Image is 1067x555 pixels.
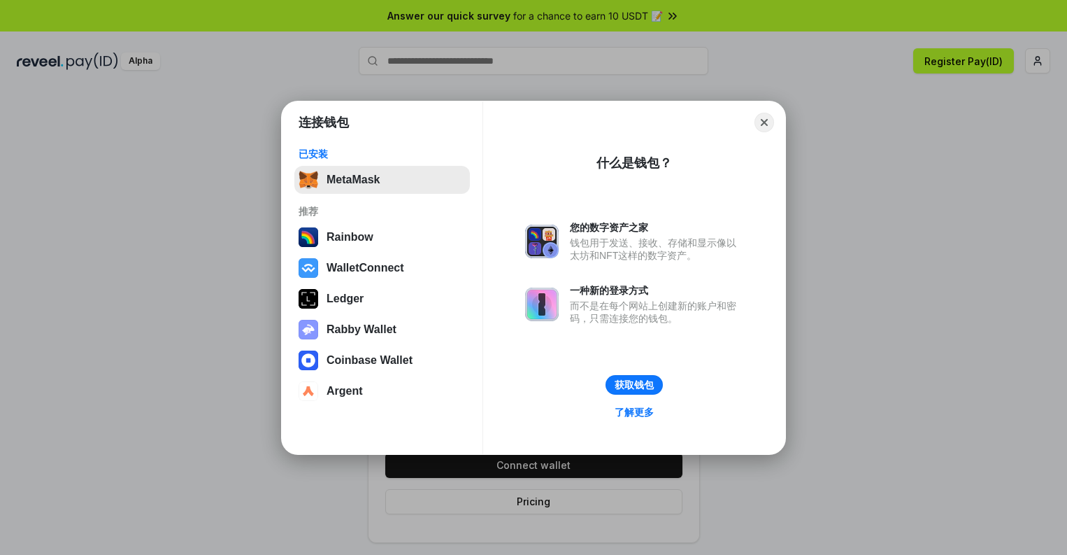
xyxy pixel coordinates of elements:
a: 了解更多 [606,403,662,421]
div: Rainbow [327,231,373,244]
button: WalletConnect [294,254,470,282]
div: MetaMask [327,174,380,186]
img: svg+xml,%3Csvg%20width%3D%2228%22%20height%3D%2228%22%20viewBox%3D%220%200%2028%2028%22%20fill%3D... [299,351,318,370]
div: 钱包用于发送、接收、存储和显示像以太坊和NFT这样的数字资产。 [570,237,743,262]
div: 什么是钱包？ [596,155,672,171]
div: Rabby Wallet [327,323,396,336]
div: 获取钱包 [615,379,654,391]
img: svg+xml,%3Csvg%20xmlns%3D%22http%3A%2F%2Fwww.w3.org%2F2000%2Fsvg%22%20fill%3D%22none%22%20viewBox... [525,288,559,321]
div: WalletConnect [327,262,404,274]
div: Coinbase Wallet [327,354,413,367]
button: Rabby Wallet [294,316,470,344]
img: svg+xml,%3Csvg%20xmlns%3D%22http%3A%2F%2Fwww.w3.org%2F2000%2Fsvg%22%20fill%3D%22none%22%20viewBox... [299,320,318,339]
div: Argent [327,385,363,398]
img: svg+xml,%3Csvg%20fill%3D%22none%22%20height%3D%2233%22%20viewBox%3D%220%200%2035%2033%22%20width%... [299,170,318,190]
div: 了解更多 [615,406,654,419]
button: MetaMask [294,166,470,194]
button: 获取钱包 [606,375,663,395]
img: svg+xml,%3Csvg%20width%3D%22120%22%20height%3D%22120%22%20viewBox%3D%220%200%20120%20120%22%20fil... [299,227,318,247]
img: svg+xml,%3Csvg%20width%3D%2228%22%20height%3D%2228%22%20viewBox%3D%220%200%2028%2028%22%20fill%3D... [299,258,318,278]
button: Coinbase Wallet [294,346,470,374]
h1: 连接钱包 [299,114,349,131]
button: Rainbow [294,223,470,251]
button: Close [754,113,774,132]
button: Argent [294,377,470,405]
div: 您的数字资产之家 [570,221,743,234]
div: 已安装 [299,148,466,160]
button: Ledger [294,285,470,313]
img: svg+xml,%3Csvg%20xmlns%3D%22http%3A%2F%2Fwww.w3.org%2F2000%2Fsvg%22%20width%3D%2228%22%20height%3... [299,289,318,309]
img: svg+xml,%3Csvg%20xmlns%3D%22http%3A%2F%2Fwww.w3.org%2F2000%2Fsvg%22%20fill%3D%22none%22%20viewBox... [525,225,559,258]
div: Ledger [327,293,364,305]
div: 推荐 [299,205,466,218]
div: 而不是在每个网站上创建新的账户和密码，只需连接您的钱包。 [570,300,743,325]
img: svg+xml,%3Csvg%20width%3D%2228%22%20height%3D%2228%22%20viewBox%3D%220%200%2028%2028%22%20fill%3D... [299,381,318,401]
div: 一种新的登录方式 [570,284,743,297]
